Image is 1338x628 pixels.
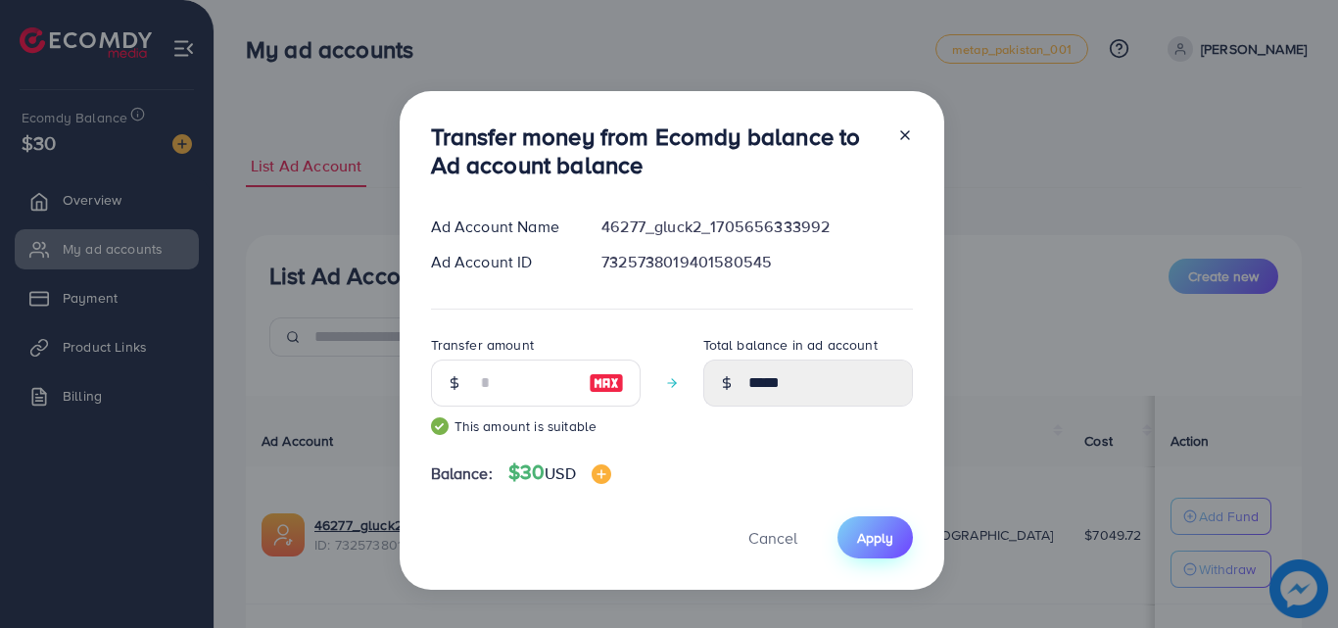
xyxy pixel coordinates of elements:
img: image [592,464,611,484]
button: Apply [837,516,913,558]
h3: Transfer money from Ecomdy balance to Ad account balance [431,122,882,179]
span: Balance: [431,462,493,485]
span: USD [545,462,575,484]
label: Total balance in ad account [703,335,878,355]
button: Cancel [724,516,822,558]
span: Cancel [748,527,797,549]
label: Transfer amount [431,335,534,355]
h4: $30 [508,460,611,485]
div: Ad Account ID [415,251,587,273]
div: Ad Account Name [415,216,587,238]
div: 7325738019401580545 [586,251,928,273]
img: image [589,371,624,395]
div: 46277_gluck2_1705656333992 [586,216,928,238]
img: guide [431,417,449,435]
small: This amount is suitable [431,416,641,436]
span: Apply [857,528,893,548]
